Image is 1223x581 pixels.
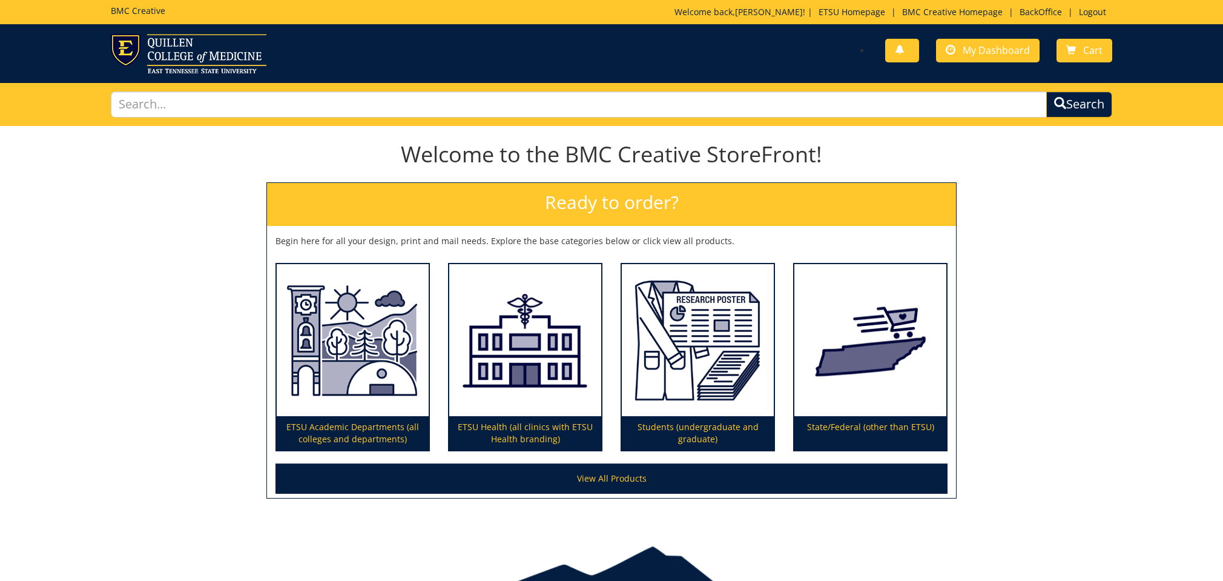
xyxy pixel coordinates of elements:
a: ETSU Homepage [813,6,891,18]
img: ETSU Health (all clinics with ETSU Health branding) [449,264,601,417]
a: Logout [1073,6,1112,18]
p: Students (undergraduate and graduate) [622,416,774,450]
span: My Dashboard [963,44,1030,57]
h5: BMC Creative [111,6,165,15]
input: Search... [111,91,1046,118]
a: [PERSON_NAME] [735,6,803,18]
img: State/Federal (other than ETSU) [794,264,946,417]
a: Cart [1057,39,1112,62]
a: ETSU Academic Departments (all colleges and departments) [277,264,429,451]
a: View All Products [275,463,948,494]
p: Welcome back, ! | | | | [674,6,1112,18]
a: My Dashboard [936,39,1040,62]
button: Search [1046,91,1112,118]
h1: Welcome to the BMC Creative StoreFront! [266,142,957,167]
p: ETSU Health (all clinics with ETSU Health branding) [449,416,601,450]
img: Students (undergraduate and graduate) [622,264,774,417]
a: BackOffice [1014,6,1068,18]
a: ETSU Health (all clinics with ETSU Health branding) [449,264,601,451]
h2: Ready to order? [267,183,956,226]
img: ETSU logo [111,34,266,73]
p: ETSU Academic Departments (all colleges and departments) [277,416,429,450]
p: State/Federal (other than ETSU) [794,416,946,450]
span: Cart [1083,44,1103,57]
img: ETSU Academic Departments (all colleges and departments) [277,264,429,417]
a: State/Federal (other than ETSU) [794,264,946,451]
p: Begin here for all your design, print and mail needs. Explore the base categories below or click ... [275,235,948,247]
a: BMC Creative Homepage [896,6,1009,18]
a: Students (undergraduate and graduate) [622,264,774,451]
